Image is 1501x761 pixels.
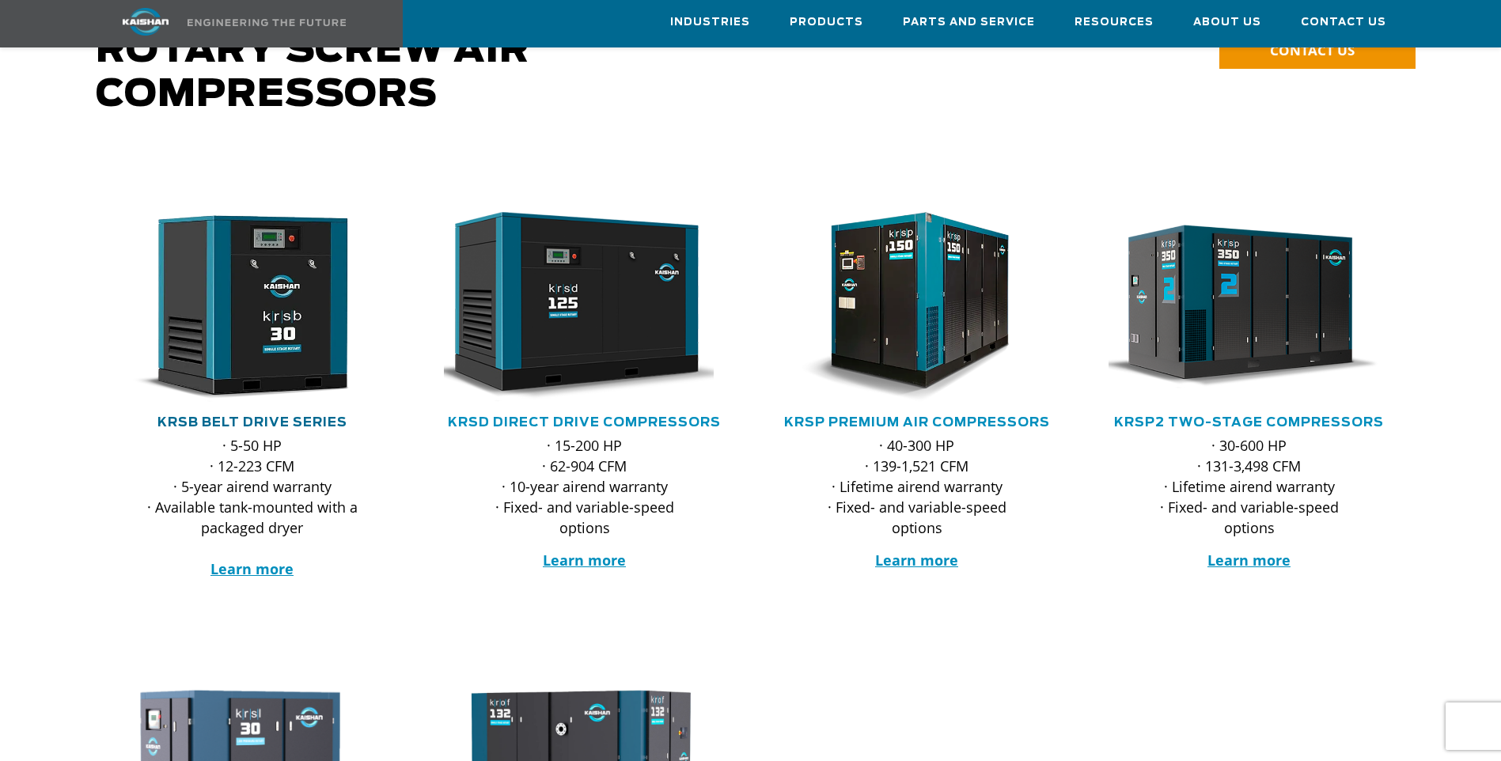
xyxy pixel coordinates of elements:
[1193,1,1261,44] a: About Us
[444,212,726,402] div: krsd125
[1193,13,1261,32] span: About Us
[1140,435,1359,538] p: · 30-600 HP · 131-3,498 CFM · Lifetime airend warranty · Fixed- and variable-speed options
[790,1,863,44] a: Products
[143,435,362,579] p: · 5-50 HP · 12-223 CFM · 5-year airend warranty · Available tank-mounted with a packaged dryer
[875,551,958,570] a: Learn more
[1301,13,1386,32] span: Contact Us
[100,212,381,402] img: krsb30
[1075,1,1154,44] a: Resources
[157,416,347,429] a: KRSB Belt Drive Series
[86,8,205,36] img: kaishan logo
[543,551,626,570] a: Learn more
[1219,33,1416,69] a: CONTACT US
[1114,416,1384,429] a: KRSP2 Two-Stage Compressors
[1301,1,1386,44] a: Contact Us
[808,435,1026,538] p: · 40-300 HP · 139-1,521 CFM · Lifetime airend warranty · Fixed- and variable-speed options
[112,212,393,402] div: krsb30
[670,1,750,44] a: Industries
[1075,13,1154,32] span: Resources
[784,416,1050,429] a: KRSP Premium Air Compressors
[432,212,714,402] img: krsd125
[764,212,1046,402] img: krsp150
[188,19,346,26] img: Engineering the future
[903,1,1035,44] a: Parts and Service
[448,416,721,429] a: KRSD Direct Drive Compressors
[790,13,863,32] span: Products
[1207,551,1291,570] a: Learn more
[903,13,1035,32] span: Parts and Service
[776,212,1058,402] div: krsp150
[1097,212,1378,402] img: krsp350
[670,13,750,32] span: Industries
[476,435,694,538] p: · 15-200 HP · 62-904 CFM · 10-year airend warranty · Fixed- and variable-speed options
[1270,41,1355,59] span: CONTACT US
[1109,212,1390,402] div: krsp350
[210,559,294,578] a: Learn more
